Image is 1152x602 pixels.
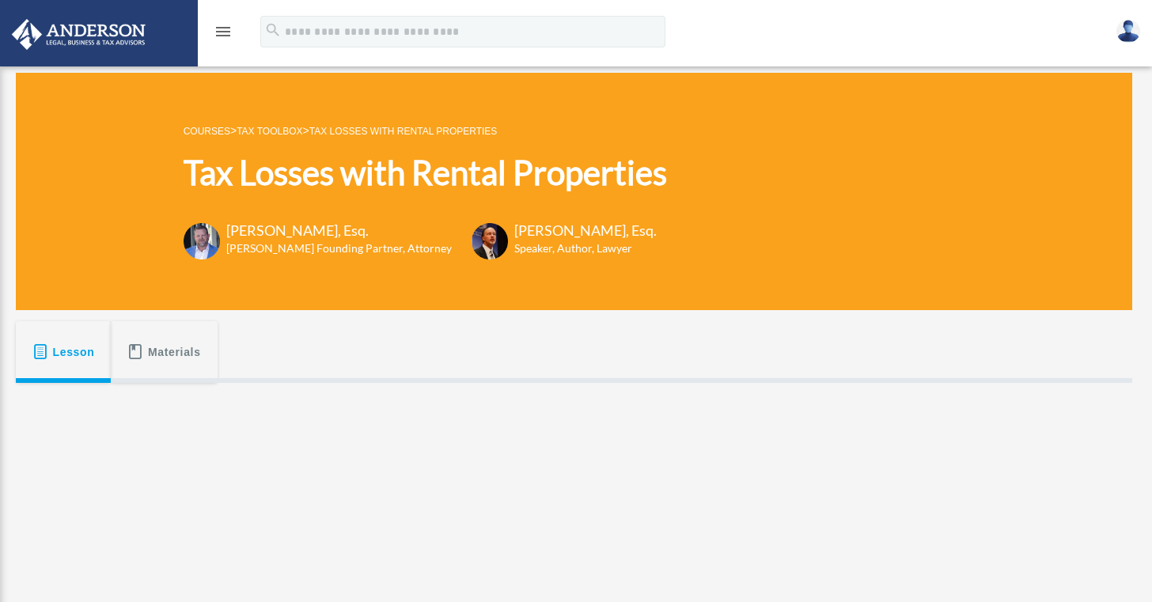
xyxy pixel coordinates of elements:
[184,223,220,259] img: Toby-circle-head.png
[7,19,150,50] img: Anderson Advisors Platinum Portal
[226,240,452,256] h6: [PERSON_NAME] Founding Partner, Attorney
[184,126,230,137] a: COURSES
[148,338,201,366] span: Materials
[1116,20,1140,43] img: User Pic
[214,22,233,41] i: menu
[237,126,302,137] a: Tax Toolbox
[184,150,667,196] h1: Tax Losses with Rental Properties
[309,126,498,137] a: Tax Losses with Rental Properties
[514,240,637,256] h6: Speaker, Author, Lawyer
[472,223,508,259] img: Scott-Estill-Headshot.png
[514,221,657,240] h3: [PERSON_NAME], Esq.
[214,28,233,41] a: menu
[53,338,95,366] span: Lesson
[264,21,282,39] i: search
[184,121,667,141] p: > >
[226,221,452,240] h3: [PERSON_NAME], Esq.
